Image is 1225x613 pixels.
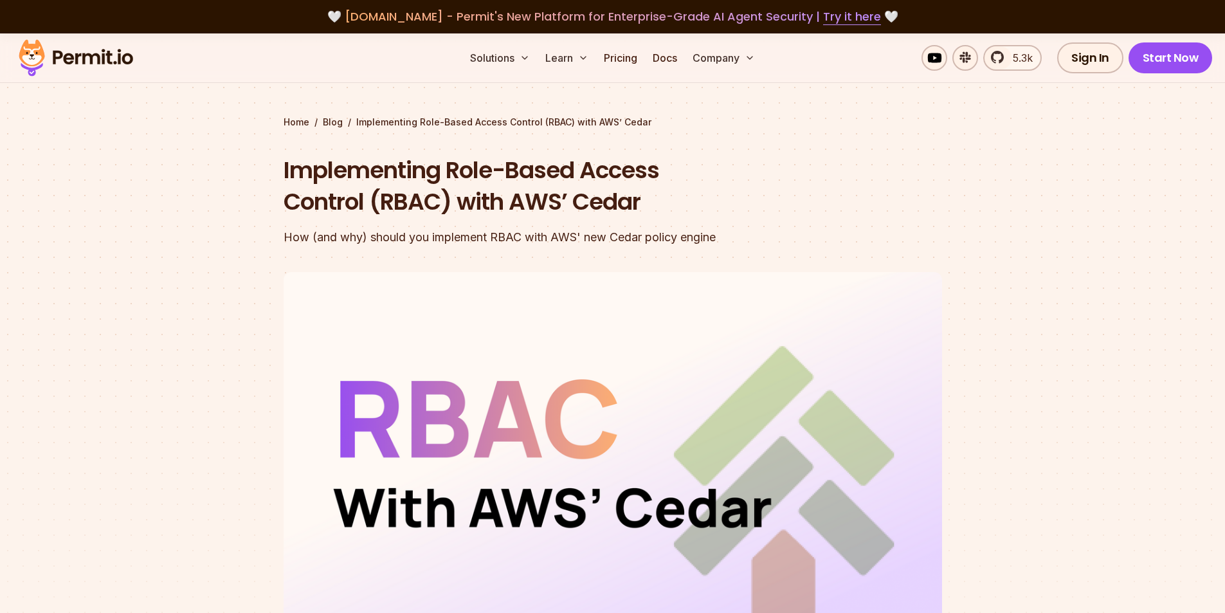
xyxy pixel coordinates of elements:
span: [DOMAIN_NAME] - Permit's New Platform for Enterprise-Grade AI Agent Security | [345,8,881,24]
button: Learn [540,45,594,71]
a: Pricing [599,45,642,71]
a: Docs [648,45,682,71]
div: / / [284,116,942,129]
a: Blog [323,116,343,129]
a: Start Now [1129,42,1213,73]
a: 5.3k [983,45,1042,71]
div: 🤍 🤍 [31,8,1194,26]
a: Try it here [823,8,881,25]
button: Company [687,45,760,71]
span: 5.3k [1005,50,1033,66]
a: Home [284,116,309,129]
img: Permit logo [13,36,139,80]
button: Solutions [465,45,535,71]
a: Sign In [1057,42,1123,73]
div: How (and why) should you implement RBAC with AWS' new Cedar policy engine [284,228,777,246]
h1: Implementing Role-Based Access Control (RBAC) with AWS’ Cedar [284,154,777,218]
